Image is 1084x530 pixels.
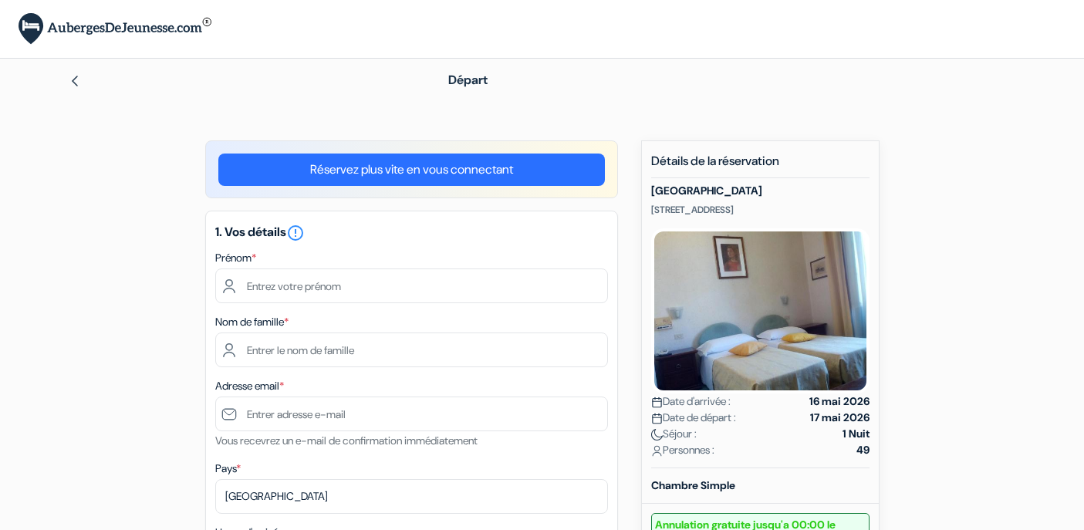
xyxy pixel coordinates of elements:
[843,426,870,442] strong: 1 Nuit
[809,393,870,410] strong: 16 mai 2026
[19,13,211,45] img: AubergesDeJeunesse.com
[651,413,663,424] img: calendar.svg
[651,445,663,457] img: user_icon.svg
[215,333,608,367] input: Entrer le nom de famille
[856,442,870,458] strong: 49
[651,429,663,441] img: moon.svg
[215,314,289,330] label: Nom de famille
[69,75,81,87] img: left_arrow.svg
[651,393,731,410] span: Date d'arrivée :
[215,461,241,477] label: Pays
[448,72,488,88] span: Départ
[651,397,663,408] img: calendar.svg
[215,224,608,242] h5: 1. Vos détails
[651,204,870,216] p: [STREET_ADDRESS]
[651,478,735,492] b: Chambre Simple
[286,224,305,240] a: error_outline
[651,410,736,426] span: Date de départ :
[215,378,284,394] label: Adresse email
[215,434,478,447] small: Vous recevrez un e-mail de confirmation immédiatement
[651,426,697,442] span: Séjour :
[651,184,870,197] h5: [GEOGRAPHIC_DATA]
[215,397,608,431] input: Entrer adresse e-mail
[215,250,256,266] label: Prénom
[218,154,605,186] a: Réservez plus vite en vous connectant
[286,224,305,242] i: error_outline
[651,154,870,178] h5: Détails de la réservation
[810,410,870,426] strong: 17 mai 2026
[215,268,608,303] input: Entrez votre prénom
[651,442,714,458] span: Personnes :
